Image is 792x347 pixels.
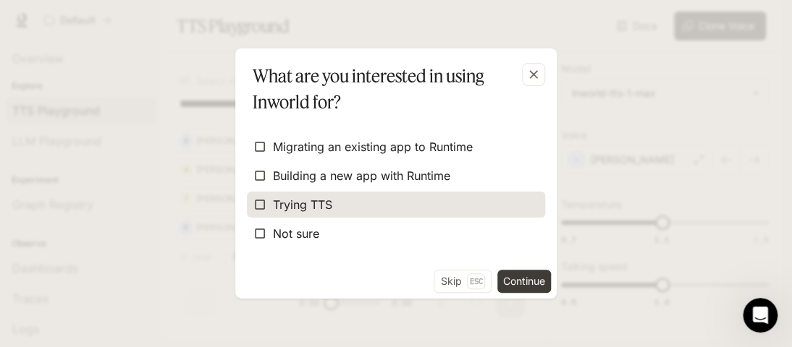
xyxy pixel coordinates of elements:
span: Trying TTS [273,196,332,213]
span: Building a new app with Runtime [273,167,450,184]
span: Migrating an existing app to Runtime [273,138,473,155]
span: Not sure [273,225,319,242]
iframe: Intercom live chat [743,298,778,333]
p: Esc [467,273,485,289]
button: SkipEsc [434,270,492,293]
button: Continue [497,270,551,293]
p: What are you interested in using Inworld for? [253,63,534,115]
